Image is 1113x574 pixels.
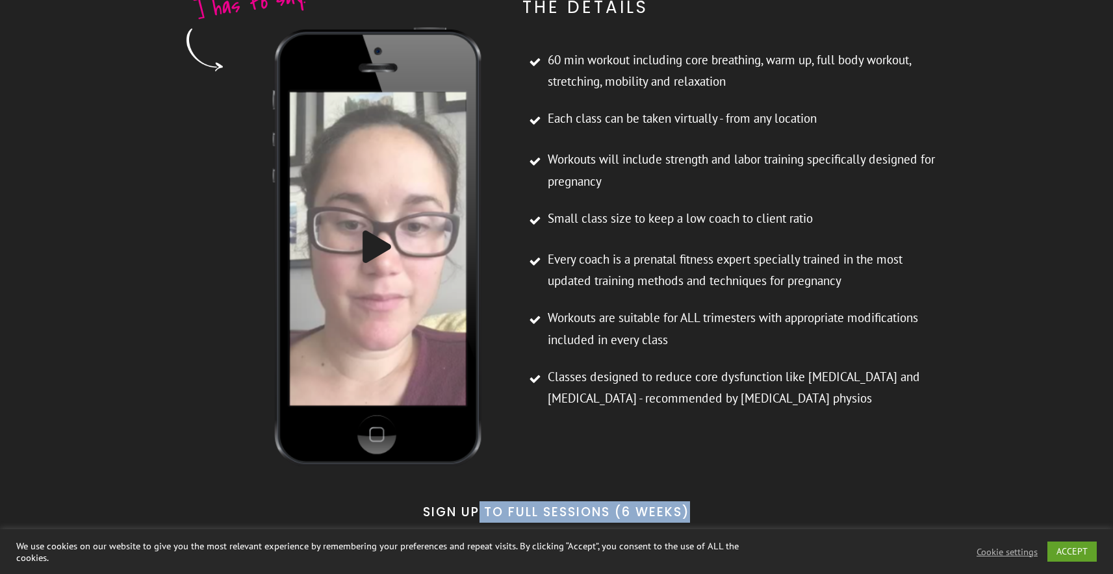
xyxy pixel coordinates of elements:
span: Each class can be taken virtually - from any location [548,108,817,129]
span: 60 min workout including core breathing, warm up, full body workout, stretching, mobility and rel... [548,49,945,93]
span: sign up to full sessions (6 weeks) [423,503,690,521]
span: Workouts will include strength and labor training specifically designed for pregnancy [548,149,945,192]
span: virtually [485,526,561,544]
p: Attend or - whichever works for you [168,524,946,547]
a: ACCEPT [1047,542,1097,562]
span: Classes designed to reduce core dysfunction like [MEDICAL_DATA] and [MEDICAL_DATA] - recommended ... [548,366,945,410]
span: Workouts are suitable for ALL trimesters with appropriate modifications included in every class [548,307,945,351]
span: Small class size to keep a low coach to client ratio [548,208,813,229]
span: Every coach is a prenatal fitness expert specially trained in the most updated training methods a... [548,249,945,292]
div: We use cookies on our website to give you the most relevant experience by remembering your prefer... [16,540,773,564]
span: in-person [382,526,465,544]
a: Cookie settings [977,546,1038,558]
img: white-arrow-right [175,21,233,79]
